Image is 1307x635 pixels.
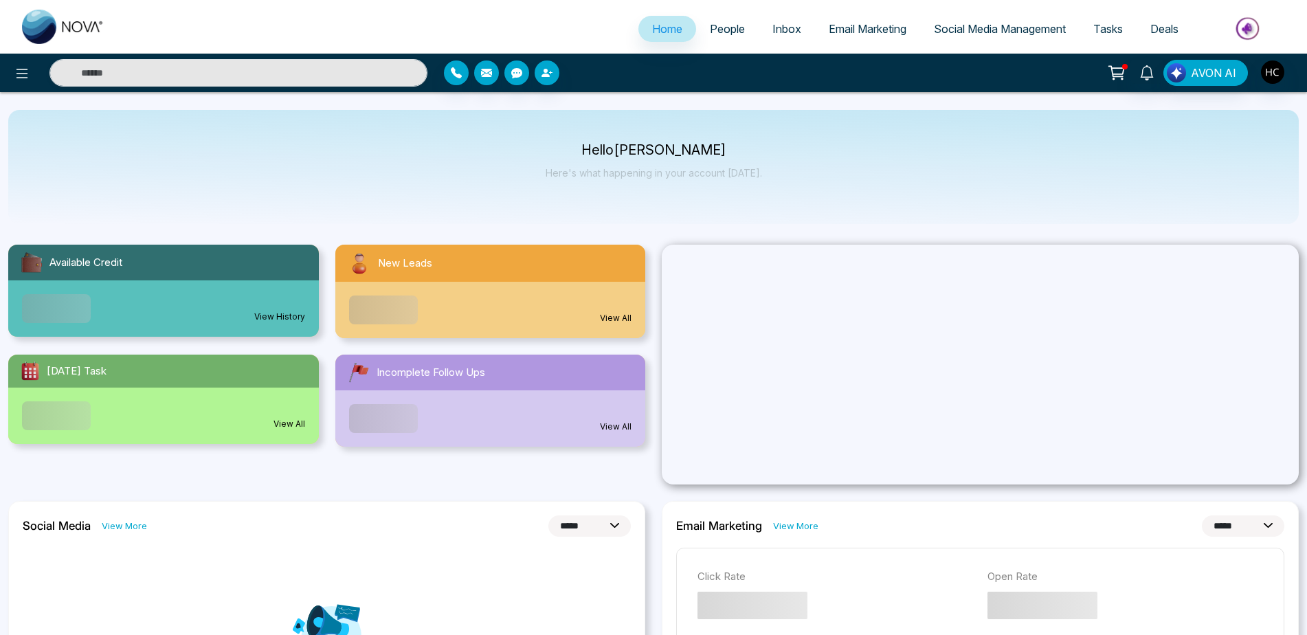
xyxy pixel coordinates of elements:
span: Inbox [772,22,801,36]
p: Here's what happening in your account [DATE]. [546,167,762,179]
a: View All [600,421,632,433]
p: Hello [PERSON_NAME] [546,144,762,156]
span: Email Marketing [829,22,906,36]
span: People [710,22,745,36]
span: [DATE] Task [47,364,107,379]
span: Social Media Management [934,22,1066,36]
a: View All [273,418,305,430]
img: Lead Flow [1167,63,1186,82]
img: Market-place.gif [1199,13,1299,44]
span: Incomplete Follow Ups [377,365,485,381]
span: AVON AI [1191,65,1236,81]
button: AVON AI [1163,60,1248,86]
a: New LeadsView All [327,245,654,338]
img: newLeads.svg [346,250,372,276]
a: Email Marketing [815,16,920,42]
a: View History [254,311,305,323]
a: Deals [1137,16,1192,42]
h2: Social Media [23,519,91,533]
img: Nova CRM Logo [22,10,104,44]
span: New Leads [378,256,432,271]
a: Tasks [1080,16,1137,42]
img: User Avatar [1261,60,1284,84]
p: Open Rate [987,569,1264,585]
h2: Email Marketing [676,519,762,533]
a: View All [600,312,632,324]
span: Home [652,22,682,36]
a: View More [773,520,818,533]
a: View More [102,520,147,533]
a: Social Media Management [920,16,1080,42]
a: Incomplete Follow UpsView All [327,355,654,447]
a: Home [638,16,696,42]
a: People [696,16,759,42]
img: availableCredit.svg [19,250,44,275]
p: Click Rate [697,569,974,585]
img: followUps.svg [346,360,371,385]
span: Deals [1150,22,1178,36]
a: Inbox [759,16,815,42]
span: Tasks [1093,22,1123,36]
span: Available Credit [49,255,122,271]
img: todayTask.svg [19,360,41,382]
